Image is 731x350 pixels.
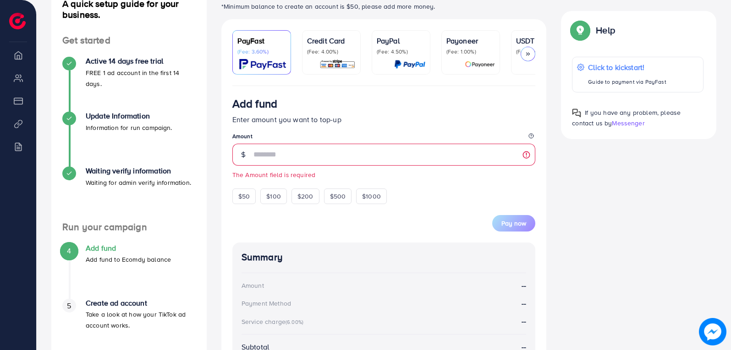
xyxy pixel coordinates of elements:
[699,318,726,345] img: image
[330,192,346,201] span: $500
[67,246,71,256] span: 4
[51,244,207,299] li: Add fund
[362,192,381,201] span: $1000
[516,35,565,46] p: USDT
[239,59,286,70] img: card
[596,25,615,36] p: Help
[232,132,536,144] legend: Amount
[86,57,196,65] h4: Active 14 days free trial
[465,59,495,70] img: card
[51,57,207,112] li: Active 14 days free trial
[522,298,526,309] strong: --
[588,62,666,73] p: Click to kickstart!
[501,219,526,228] span: Pay now
[588,76,666,87] p: Guide to payment via PayFast
[51,35,207,46] h4: Get started
[221,1,547,12] p: *Minimum balance to create an account is $50, please add more money.
[572,22,588,38] img: Popup guide
[232,170,536,179] small: The Amount field is required
[86,112,172,120] h4: Update Information
[242,252,527,263] h4: Summary
[242,299,291,308] div: Payment Method
[377,48,425,55] p: (Fee: 4.50%)
[522,316,526,326] strong: --
[237,48,286,55] p: (Fee: 3.60%)
[86,67,196,89] p: FREE 1 ad account in the first 14 days.
[297,192,313,201] span: $200
[86,254,171,265] p: Add fund to Ecomdy balance
[307,48,356,55] p: (Fee: 4.00%)
[9,13,26,29] img: logo
[86,244,171,253] h4: Add fund
[307,35,356,46] p: Credit Card
[67,301,71,311] span: 5
[51,167,207,221] li: Waiting verify information
[242,317,306,326] div: Service charge
[377,35,425,46] p: PayPal
[572,108,581,118] img: Popup guide
[319,59,356,70] img: card
[242,281,264,290] div: Amount
[516,48,565,55] p: (Fee: 0.00%)
[446,48,495,55] p: (Fee: 1.00%)
[86,309,196,331] p: Take a look at how your TikTok ad account works.
[232,114,536,125] p: Enter amount you want to top-up
[394,59,425,70] img: card
[238,192,250,201] span: $50
[286,318,303,326] small: (6.00%)
[51,221,207,233] h4: Run your campaign
[492,215,535,232] button: Pay now
[51,112,207,167] li: Update Information
[612,118,644,128] span: Messenger
[446,35,495,46] p: Payoneer
[86,122,172,133] p: Information for run campaign.
[86,167,191,175] h4: Waiting verify information
[237,35,286,46] p: PayFast
[266,192,281,201] span: $100
[522,280,526,291] strong: --
[572,108,681,128] span: If you have any problem, please contact us by
[86,177,191,188] p: Waiting for admin verify information.
[232,97,277,110] h3: Add fund
[86,299,196,307] h4: Create ad account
